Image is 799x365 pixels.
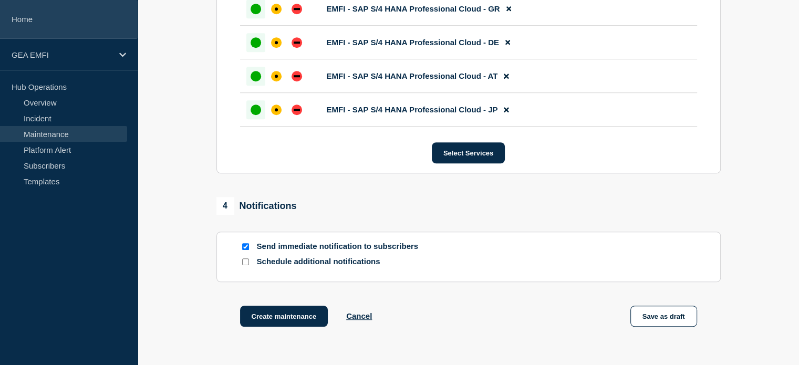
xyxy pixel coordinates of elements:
[292,4,302,14] div: down
[251,4,261,14] div: up
[346,311,372,320] button: Cancel
[240,306,328,327] button: Create maintenance
[432,142,505,163] button: Select Services
[216,197,234,215] span: 4
[271,4,282,14] div: affected
[271,37,282,48] div: affected
[251,71,261,81] div: up
[327,4,500,13] span: EMFI - SAP S/4 HANA Professional Cloud - GR
[292,105,302,115] div: down
[271,105,282,115] div: affected
[242,258,249,265] input: Schedule additional notifications
[251,37,261,48] div: up
[257,242,425,252] p: Send immediate notification to subscribers
[271,71,282,81] div: affected
[12,50,112,59] p: GEA EMFI
[257,257,425,267] p: Schedule additional notifications
[327,105,498,114] span: EMFI - SAP S/4 HANA Professional Cloud - JP
[327,71,498,80] span: EMFI - SAP S/4 HANA Professional Cloud - AT
[251,105,261,115] div: up
[216,197,297,215] div: Notifications
[242,243,249,250] input: Send immediate notification to subscribers
[630,306,697,327] button: Save as draft
[292,37,302,48] div: down
[292,71,302,81] div: down
[327,38,499,47] span: EMFI - SAP S/4 HANA Professional Cloud - DE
